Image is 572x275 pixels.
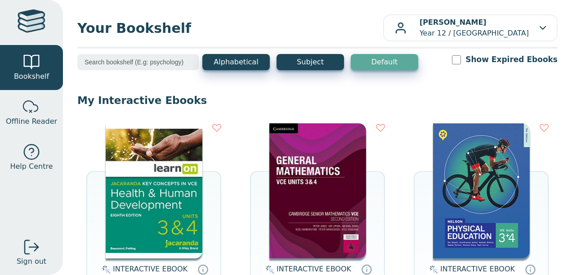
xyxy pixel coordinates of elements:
[77,18,383,38] span: Your Bookshelf
[106,123,202,258] img: e003a821-2442-436b-92bb-da2395357dfc.jpg
[361,264,372,275] a: Interactive eBooks are accessed online via the publisher’s portal. They contain interactive resou...
[10,161,53,172] span: Help Centre
[77,94,558,107] p: My Interactive Ebooks
[17,256,46,267] span: Sign out
[465,54,558,65] label: Show Expired Ebooks
[99,264,111,275] img: interactive.svg
[277,54,344,70] button: Subject
[383,14,558,41] button: [PERSON_NAME]Year 12 / [GEOGRAPHIC_DATA]
[263,264,274,275] img: interactive.svg
[269,123,366,258] img: 2d857910-8719-48bf-a398-116ea92bfb73.jpg
[427,264,438,275] img: interactive.svg
[113,265,188,273] span: INTERACTIVE EBOOK
[420,17,529,39] p: Year 12 / [GEOGRAPHIC_DATA]
[6,116,57,127] span: Offline Reader
[525,264,536,275] a: Interactive eBooks are accessed online via the publisher’s portal. They contain interactive resou...
[202,54,270,70] button: Alphabetical
[277,265,351,273] span: INTERACTIVE EBOOK
[420,18,487,27] b: [PERSON_NAME]
[440,265,515,273] span: INTERACTIVE EBOOK
[197,264,208,275] a: Interactive eBooks are accessed online via the publisher’s portal. They contain interactive resou...
[433,123,530,258] img: 0a629092-725e-4f40-8030-eb320a91c761.png
[351,54,418,70] button: Default
[77,54,199,70] input: Search bookshelf (E.g: psychology)
[14,71,49,82] span: Bookshelf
